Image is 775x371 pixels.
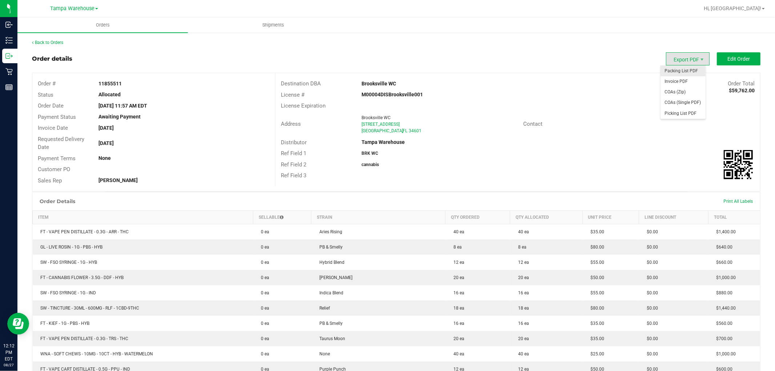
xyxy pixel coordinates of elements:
inline-svg: Retail [5,68,13,75]
strong: Allocated [98,92,121,97]
span: FT - VAPE PEN DISTILLATE - 0.3G - TRS - THC [37,336,129,341]
span: Contact [523,121,542,127]
span: Payment Terms [38,155,76,162]
span: FT - KIEF - 1G - PBS - HYB [37,321,90,326]
span: Orders [86,22,120,28]
span: Edit Order [727,56,750,62]
img: Scan me! [724,150,753,179]
span: Order Total [728,80,755,87]
span: 0 ea [258,275,270,280]
span: SW - TINCTURE - 30ML - 600MG - RLF - 1CBD-9THC [37,306,140,311]
span: FT - VAPE PEN DISTILLATE - 0.3G - ARR - THC [37,229,129,234]
h1: Order Details [40,198,75,204]
span: Sales Rep [38,177,62,184]
span: 0 ea [258,351,270,356]
span: 0 ea [258,260,270,265]
p: 08/27 [3,362,14,368]
span: 20 ea [450,275,464,280]
th: Item [33,211,253,224]
span: 0 ea [258,290,270,295]
span: Ref Field 1 [281,150,306,157]
span: $0.00 [643,336,658,341]
qrcode: 11855511 [724,150,753,179]
span: $640.00 [713,245,733,250]
span: Payment Status [38,114,76,120]
span: WNA - SOFT CHEWS - 10MG - 10CT - HYB - WATERMELON [37,351,153,356]
span: PB & Smelly [316,245,343,250]
span: $0.00 [643,245,658,250]
button: Edit Order [717,52,760,65]
strong: $59,762.00 [729,88,755,93]
span: License # [281,92,304,98]
span: $560.00 [713,321,733,326]
span: None [316,351,330,356]
span: 40 ea [514,229,529,234]
span: 0 ea [258,321,270,326]
span: 18 ea [450,306,464,311]
span: Distributor [281,139,307,146]
span: Order Date [38,102,64,109]
span: SW - FSO SYRINGE - 1G - IND [37,290,96,295]
inline-svg: Inbound [5,21,13,28]
strong: BRK WC [362,151,378,156]
strong: [DATE] 11:57 AM EDT [98,103,147,109]
span: $80.00 [587,306,604,311]
span: $1,000.00 [713,351,736,356]
span: 40 ea [450,351,464,356]
span: $0.00 [643,275,658,280]
span: Invoice Date [38,125,68,131]
th: Qty Allocated [510,211,582,224]
li: Export PDF [666,52,710,65]
span: Relief [316,306,330,311]
span: 18 ea [514,306,529,311]
span: 20 ea [450,336,464,341]
li: COAs (Zip) [661,87,706,97]
span: 8 ea [514,245,526,250]
span: PB & Smelly [316,321,343,326]
span: 12 ea [450,260,464,265]
span: $1,400.00 [713,229,736,234]
span: [STREET_ADDRESS] [362,122,400,127]
span: $55.00 [587,290,604,295]
span: Destination DBA [281,80,321,87]
span: 16 ea [514,290,529,295]
span: Brooksville WC [362,115,391,120]
strong: Tampa Warehouse [362,139,405,145]
span: $0.00 [643,229,658,234]
inline-svg: Inventory [5,37,13,44]
span: 40 ea [514,351,529,356]
strong: [PERSON_NAME] [98,177,138,183]
span: Hybrid Blend [316,260,344,265]
span: 20 ea [514,336,529,341]
span: $1,000.00 [713,275,736,280]
span: Aries Rising [316,229,342,234]
span: $1,440.00 [713,306,736,311]
strong: 11855511 [98,81,122,86]
span: Hi, [GEOGRAPHIC_DATA]! [704,5,761,11]
th: Qty Ordered [445,211,510,224]
li: Packing List PDF [661,66,706,76]
li: Invoice PDF [661,76,706,87]
inline-svg: Outbound [5,52,13,60]
span: $700.00 [713,336,733,341]
span: Shipments [253,22,294,28]
th: Sellable [253,211,311,224]
strong: [DATE] [98,125,114,131]
th: Strain [311,211,445,224]
span: Requested Delivery Date [38,136,84,151]
th: Line Discount [639,211,708,224]
strong: M00004DISBrooksville001 [362,92,423,97]
li: COAs (Single PDF) [661,97,706,108]
a: Back to Orders [32,40,63,45]
span: Ref Field 2 [281,161,306,168]
span: $660.00 [713,260,733,265]
li: Picking List PDF [661,108,706,119]
span: $0.00 [643,290,658,295]
span: FL [403,128,407,133]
